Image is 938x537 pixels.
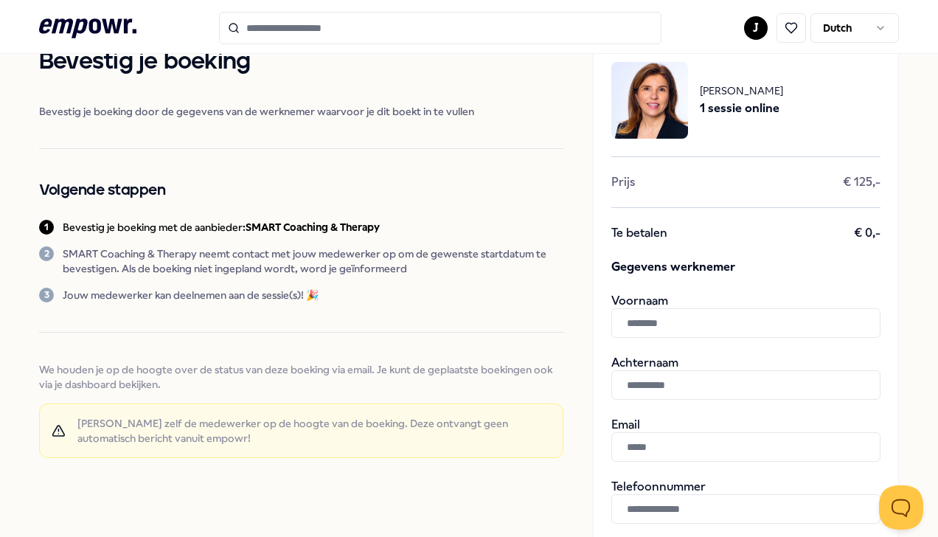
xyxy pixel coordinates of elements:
span: [PERSON_NAME] [700,83,783,99]
h2: Volgende stappen [39,179,563,202]
button: J [744,16,768,40]
span: Te betalen [611,226,667,240]
span: € 0,- [854,226,880,240]
span: 1 sessie online [700,99,783,118]
p: Jouw medewerker kan deelnemen aan de sessie(s)! 🎉 [63,288,319,302]
h1: Bevestig je boeking [39,44,563,80]
div: 3 [39,288,54,302]
b: SMART Coaching & Therapy [246,221,380,233]
iframe: Help Scout Beacon - Open [879,485,923,530]
span: Prijs [611,175,635,190]
span: € 125,- [843,175,880,190]
div: Voornaam [611,294,880,338]
span: Bevestig je boeking door de gegevens van de werknemer waarvoor je dit boekt in te vullen [39,104,563,119]
div: Telefoonnummer [611,479,880,524]
div: Achternaam [611,356,880,400]
div: Email [611,418,880,462]
div: 1 [39,220,54,235]
span: [PERSON_NAME] zelf de medewerker op de hoogte van de boeking. Deze ontvangt geen automatisch beri... [77,416,551,446]
span: We houden je op de hoogte over de status van deze boeking via email. Je kunt de geplaatste boekin... [39,362,563,392]
img: package image [611,62,688,139]
div: 2 [39,246,54,261]
input: Search for products, categories or subcategories [219,12,661,44]
p: SMART Coaching & Therapy neemt contact met jouw medewerker op om de gewenste startdatum te bevest... [63,246,563,276]
span: Gegevens werknemer [611,258,880,276]
p: Bevestig je boeking met de aanbieder: [63,220,380,235]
